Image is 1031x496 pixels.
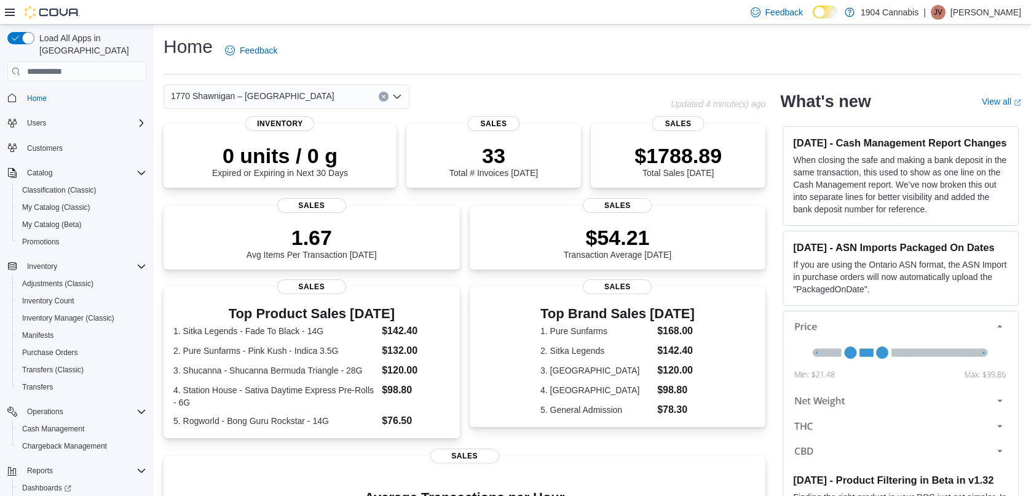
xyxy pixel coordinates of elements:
[22,483,71,493] span: Dashboards
[379,92,389,102] button: Clear input
[2,462,151,479] button: Reports
[17,362,89,377] a: Transfers (Classic)
[12,361,151,378] button: Transfers (Classic)
[22,166,57,180] button: Catalog
[12,292,151,310] button: Inventory Count
[17,200,146,215] span: My Catalog (Classic)
[22,424,84,434] span: Cash Management
[564,225,672,260] div: Transaction Average [DATE]
[22,91,52,106] a: Home
[17,234,146,249] span: Promotions
[173,345,377,357] dt: 2. Pure Sunfarms - Pink Kush - Indica 3.5G
[12,420,151,438] button: Cash Management
[240,44,277,57] span: Feedback
[382,324,449,338] dd: $142.40
[27,407,63,417] span: Operations
[923,5,926,20] p: |
[27,143,63,153] span: Customers
[22,90,146,105] span: Home
[17,183,146,198] span: Classification (Classic)
[861,5,918,20] p: 1904 Cannabis
[22,404,146,419] span: Operations
[671,99,765,109] p: Updated 4 minute(s) ago
[17,294,79,308] a: Inventory Count
[247,225,377,260] div: Avg Items Per Transaction [DATE]
[17,311,146,326] span: Inventory Manager (Classic)
[17,422,146,436] span: Cash Management
[27,118,46,128] span: Users
[212,143,348,178] div: Expired or Expiring in Next 30 Days
[657,402,695,417] dd: $78.30
[540,404,652,416] dt: 5. General Admission
[17,380,146,394] span: Transfers
[449,143,538,168] p: 33
[27,168,52,178] span: Catalog
[22,166,146,180] span: Catalog
[22,220,82,230] span: My Catalog (Beta)
[17,439,112,454] a: Chargeback Management
[22,365,84,375] span: Transfers (Classic)
[17,345,146,360] span: Purchase Orders
[22,404,68,419] button: Operations
[17,328,58,343] a: Manifests
[657,383,695,398] dd: $98.80
[164,34,213,59] h1: Home
[34,32,146,57] span: Load All Apps in [GEOGRAPHIC_DATA]
[634,143,722,168] p: $1788.89
[245,116,314,131] span: Inventory
[12,310,151,327] button: Inventory Manager (Classic)
[793,154,1008,215] p: When closing the safe and making a bank deposit in the same transaction, this used to show as one...
[22,463,146,478] span: Reports
[17,311,119,326] a: Inventory Manager (Classic)
[17,217,146,232] span: My Catalog (Beta)
[2,164,151,182] button: Catalog
[22,185,97,195] span: Classification (Classic)
[634,143,722,178] div: Total Sales [DATE]
[22,463,58,478] button: Reports
[12,182,151,199] button: Classification (Classic)
[583,279,652,294] span: Sales
[22,116,146,130] span: Users
[17,217,87,232] a: My Catalog (Beta)
[27,94,47,103] span: Home
[22,279,93,289] span: Adjustments (Classic)
[382,343,449,358] dd: $132.00
[780,92,871,111] h2: What's new
[12,216,151,233] button: My Catalog (Beta)
[17,362,146,377] span: Transfers (Classic)
[793,137,1008,149] h3: [DATE] - Cash Management Report Changes
[17,294,146,308] span: Inventory Count
[564,225,672,250] p: $54.21
[22,202,90,212] span: My Catalog (Classic)
[22,116,51,130] button: Users
[17,183,101,198] a: Classification (Classic)
[657,363,695,378] dd: $120.00
[583,198,652,213] span: Sales
[17,422,89,436] a: Cash Management
[540,384,652,396] dt: 4. [GEOGRAPHIC_DATA]
[2,89,151,106] button: Home
[17,481,76,495] a: Dashboards
[22,140,146,156] span: Customers
[17,200,95,215] a: My Catalog (Classic)
[173,364,377,377] dt: 3. Shucanna - Shucanna Bermuda Triangle - 28G
[22,382,53,392] span: Transfers
[22,141,68,156] a: Customers
[173,384,377,409] dt: 4. Station House - Sativa Daytime Express Pre-Rolls - 6G
[17,380,58,394] a: Transfers
[392,92,402,102] button: Open list of options
[934,5,942,20] span: JV
[12,438,151,455] button: Chargeback Management
[27,466,53,476] span: Reports
[12,275,151,292] button: Adjustments (Classic)
[173,415,377,427] dt: 5. Rogworld - Bong Guru Rockstar - 14G
[793,474,1008,486] h3: [DATE] - Product Filtering in Beta in v1.32
[17,345,83,360] a: Purchase Orders
[950,5,1021,20] p: [PERSON_NAME]
[540,325,652,337] dt: 1. Pure Sunfarms
[382,414,449,428] dd: $76.50
[247,225,377,250] p: 1.67
[25,6,80,18] img: Cova
[430,449,499,463] span: Sales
